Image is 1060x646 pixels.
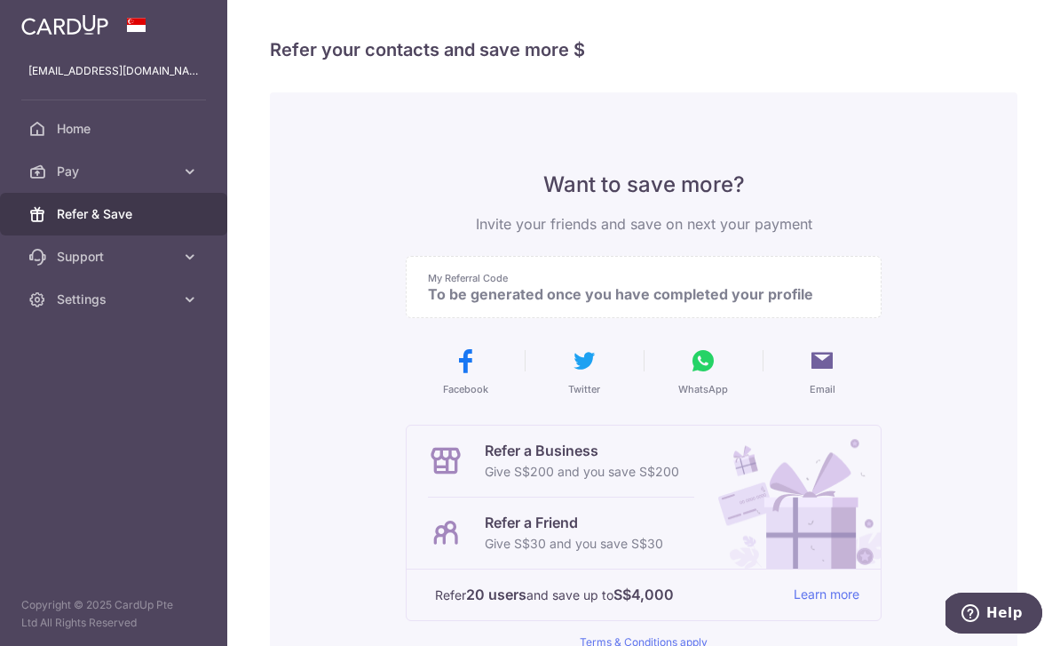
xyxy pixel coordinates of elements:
h4: Refer your contacts and save more $ [270,36,1017,64]
p: Refer a Business [485,440,679,461]
span: Pay [57,163,174,180]
span: Home [57,120,174,138]
button: Email [770,347,874,396]
span: Refer & Save [57,205,174,223]
span: Settings [57,291,174,308]
span: Help [41,12,77,28]
span: WhatsApp [678,382,728,396]
span: Email [810,382,835,396]
p: Refer and save up to [435,584,779,606]
button: Facebook [413,347,518,396]
a: Learn more [794,584,859,606]
p: Give S$30 and you save S$30 [485,533,663,554]
span: Twitter [568,382,600,396]
button: WhatsApp [651,347,755,396]
p: Give S$200 and you save S$200 [485,461,679,483]
button: Twitter [532,347,637,396]
img: Refer [701,426,881,569]
p: Want to save more? [406,171,882,199]
span: Facebook [443,382,488,396]
p: Refer a Friend [485,512,663,533]
p: [EMAIL_ADDRESS][DOMAIN_NAME] [28,62,199,80]
p: To be generated once you have completed your profile [428,285,845,303]
span: Support [57,248,174,266]
strong: 20 users [466,584,526,605]
p: Invite your friends and save on next your payment [406,213,882,235]
p: My Referral Code [428,271,845,285]
strong: S$4,000 [613,584,674,605]
img: CardUp [21,14,108,36]
iframe: Opens a widget where you can find more information [945,593,1042,637]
